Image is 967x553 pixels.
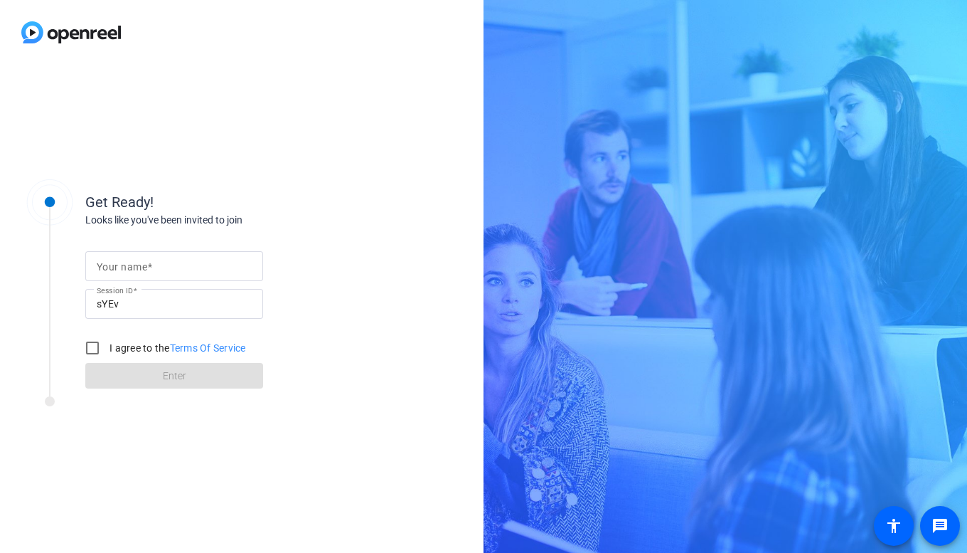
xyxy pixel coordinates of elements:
[107,341,246,355] label: I agree to the
[170,342,246,354] a: Terms Of Service
[85,213,370,228] div: Looks like you've been invited to join
[85,191,370,213] div: Get Ready!
[97,286,133,295] mat-label: Session ID
[97,261,147,273] mat-label: Your name
[885,517,902,534] mat-icon: accessibility
[931,517,949,534] mat-icon: message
